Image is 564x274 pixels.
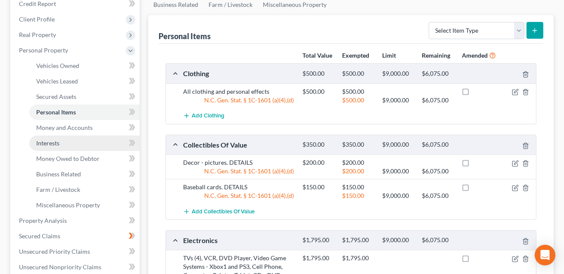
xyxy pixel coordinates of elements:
div: $9,000.00 [378,96,418,105]
div: All clothing and personal effects [179,87,298,96]
a: Secured Claims [12,228,140,244]
div: $500.00 [338,87,377,96]
span: Interests [36,139,59,147]
div: $150.00 [338,183,377,191]
button: Add Collectibles Of Value [183,203,255,219]
div: $9,000.00 [378,236,418,244]
div: $500.00 [298,70,338,78]
span: Miscellaneous Property [36,201,100,209]
div: $200.00 [338,158,377,167]
a: Interests [29,135,140,151]
div: Personal Items [159,31,211,41]
div: $6,075.00 [418,167,457,175]
div: $500.00 [298,87,338,96]
span: Money and Accounts [36,124,93,131]
div: $350.00 [298,141,338,149]
span: Secured Claims [19,232,60,240]
div: $6,075.00 [418,236,457,244]
div: Decor - pictures. DETAILS [179,158,298,167]
div: $9,000.00 [378,167,418,175]
strong: Limit [382,52,396,59]
span: Unsecured Nonpriority Claims [19,263,101,271]
div: $6,075.00 [418,191,457,200]
strong: Exempted [342,52,369,59]
div: N.C. Gen. Stat. § 1C-1601 (a)(4),(d) [179,191,298,200]
div: $9,000.00 [378,191,418,200]
div: Collectibles Of Value [179,140,298,149]
a: Miscellaneous Property [29,197,140,213]
a: Vehicles Leased [29,74,140,89]
span: Personal Items [36,108,76,116]
span: Business Related [36,170,81,178]
div: $9,000.00 [378,70,418,78]
div: $500.00 [338,96,377,105]
div: Open Intercom Messenger [535,245,555,265]
a: Farm / Livestock [29,182,140,197]
div: $1,795.00 [338,254,377,262]
div: $1,795.00 [298,236,338,244]
strong: Remaining [422,52,450,59]
a: Money and Accounts [29,120,140,135]
span: Vehicles Owned [36,62,79,69]
a: Vehicles Owned [29,58,140,74]
div: $6,075.00 [418,96,457,105]
div: Clothing [179,69,298,78]
div: $200.00 [298,158,338,167]
div: $1,795.00 [298,254,338,262]
div: N.C. Gen. Stat. § 1C-1601 (a)(4),(d) [179,167,298,175]
div: $350.00 [338,141,377,149]
span: Add Clothing [192,113,224,120]
span: Personal Property [19,46,68,54]
span: Client Profile [19,15,55,23]
a: Secured Assets [29,89,140,105]
span: Real Property [19,31,56,38]
div: $150.00 [338,191,377,200]
a: Personal Items [29,105,140,120]
div: $200.00 [338,167,377,175]
a: Money Owed to Debtor [29,151,140,166]
div: $500.00 [338,70,377,78]
a: Unsecured Priority Claims [12,244,140,259]
span: Unsecured Priority Claims [19,248,90,255]
div: $1,795.00 [338,236,377,244]
strong: Amended [462,52,488,59]
div: Baseball cards. DETAILS [179,183,298,191]
div: Electronics [179,236,298,245]
span: Property Analysis [19,217,67,224]
a: Business Related [29,166,140,182]
span: Farm / Livestock [36,186,80,193]
button: Add Clothing [183,108,224,124]
div: $6,075.00 [418,141,457,149]
span: Money Owed to Debtor [36,155,100,162]
span: Secured Assets [36,93,76,100]
div: $6,075.00 [418,70,457,78]
div: N.C. Gen. Stat. § 1C-1601 (a)(4),(d) [179,96,298,105]
span: Add Collectibles Of Value [192,208,255,215]
span: Vehicles Leased [36,77,78,85]
div: $9,000.00 [378,141,418,149]
div: $150.00 [298,183,338,191]
a: Property Analysis [12,213,140,228]
strong: Total Value [302,52,332,59]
